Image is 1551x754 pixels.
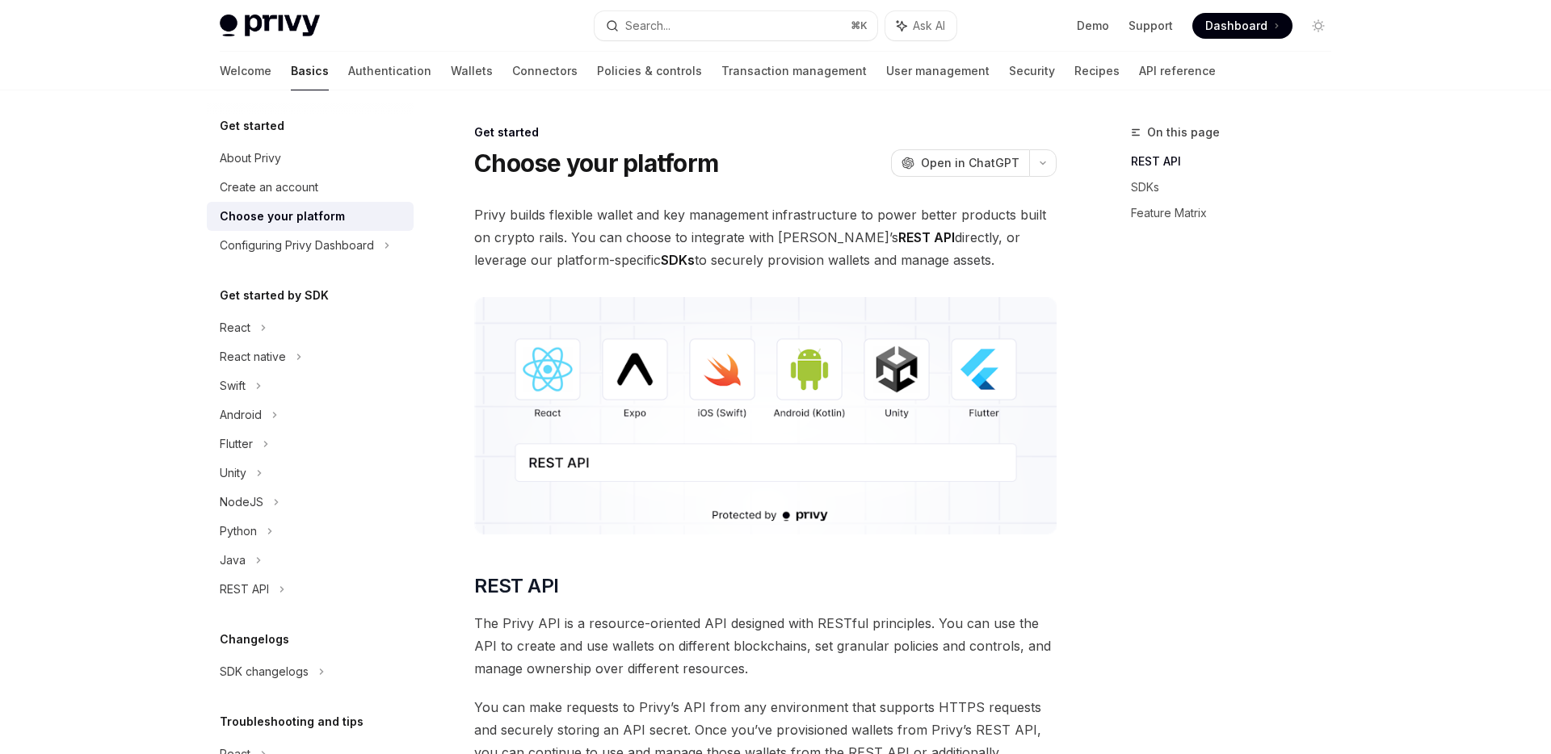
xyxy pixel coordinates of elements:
[595,11,877,40] button: Search...⌘K
[851,19,868,32] span: ⌘ K
[220,463,246,483] div: Unity
[1074,52,1120,90] a: Recipes
[207,144,414,173] a: About Privy
[474,149,718,178] h1: Choose your platform
[220,15,320,37] img: light logo
[1129,18,1173,34] a: Support
[891,149,1029,177] button: Open in ChatGPT
[220,207,345,226] div: Choose your platform
[885,11,956,40] button: Ask AI
[220,580,269,599] div: REST API
[474,203,1057,271] span: Privy builds flexible wallet and key management infrastructure to power better products built on ...
[220,318,250,337] div: React
[1131,174,1344,200] a: SDKs
[451,52,493,90] a: Wallets
[207,173,414,202] a: Create an account
[1305,13,1331,39] button: Toggle dark mode
[597,52,702,90] a: Policies & controls
[220,236,374,255] div: Configuring Privy Dashboard
[220,286,329,305] h5: Get started by SDK
[921,155,1019,171] span: Open in ChatGPT
[898,229,955,245] strong: REST API
[220,434,253,454] div: Flutter
[625,16,670,36] div: Search...
[220,149,281,168] div: About Privy
[1131,200,1344,226] a: Feature Matrix
[220,52,271,90] a: Welcome
[721,52,867,90] a: Transaction management
[220,492,263,512] div: NodeJS
[220,347,286,367] div: React native
[1009,52,1055,90] a: Security
[1139,52,1216,90] a: API reference
[220,551,246,570] div: Java
[220,712,364,731] h5: Troubleshooting and tips
[220,376,246,396] div: Swift
[220,405,262,425] div: Android
[1205,18,1267,34] span: Dashboard
[1131,149,1344,174] a: REST API
[220,178,318,197] div: Create an account
[512,52,578,90] a: Connectors
[291,52,329,90] a: Basics
[1192,13,1292,39] a: Dashboard
[220,522,257,541] div: Python
[348,52,431,90] a: Authentication
[220,662,309,681] div: SDK changelogs
[220,630,289,649] h5: Changelogs
[474,124,1057,140] div: Get started
[474,297,1057,534] img: images/Platform2.png
[1077,18,1109,34] a: Demo
[886,52,990,90] a: User management
[913,18,945,34] span: Ask AI
[661,252,695,268] strong: SDKs
[474,573,558,599] span: REST API
[1147,123,1220,142] span: On this page
[220,116,284,136] h5: Get started
[207,202,414,231] a: Choose your platform
[474,612,1057,680] span: The Privy API is a resource-oriented API designed with RESTful principles. You can use the API to...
